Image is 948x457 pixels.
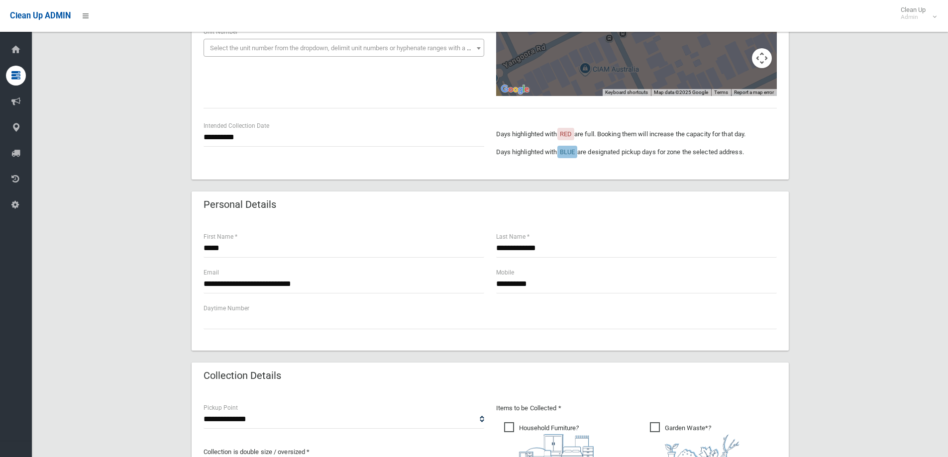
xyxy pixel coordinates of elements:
[560,148,575,156] span: BLUE
[901,13,926,21] small: Admin
[192,195,288,214] header: Personal Details
[752,48,772,68] button: Map camera controls
[560,130,572,138] span: RED
[192,366,293,385] header: Collection Details
[714,90,728,95] a: Terms (opens in new tab)
[499,83,531,96] img: Google
[496,402,777,414] p: Items to be Collected *
[499,83,531,96] a: Open this area in Google Maps (opens a new window)
[734,90,774,95] a: Report a map error
[210,44,488,52] span: Select the unit number from the dropdown, delimit unit numbers or hyphenate ranges with a comma
[496,128,777,140] p: Days highlighted with are full. Booking them will increase the capacity for that day.
[10,11,71,20] span: Clean Up ADMIN
[605,89,648,96] button: Keyboard shortcuts
[654,90,708,95] span: Map data ©2025 Google
[496,146,777,158] p: Days highlighted with are designated pickup days for zone the selected address.
[896,6,936,21] span: Clean Up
